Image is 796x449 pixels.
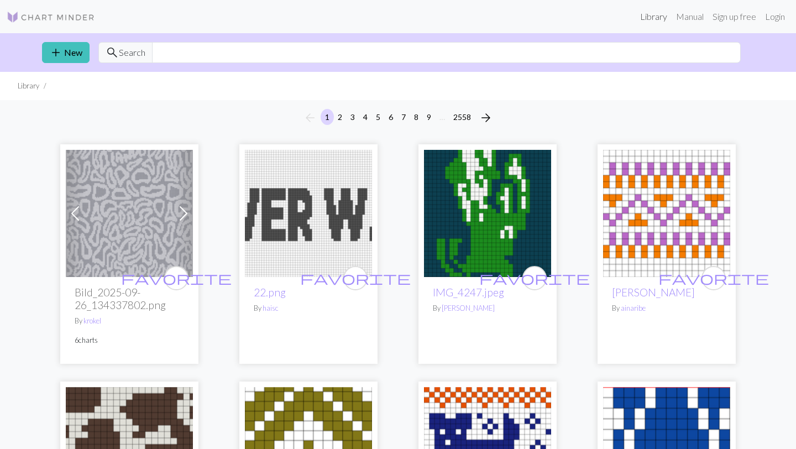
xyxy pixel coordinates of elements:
span: favorite [121,269,232,286]
span: arrow_forward [479,110,493,126]
a: krokel [83,316,101,325]
button: favourite [522,266,547,290]
span: favorite [300,269,411,286]
a: Library [636,6,672,28]
img: IMG_4247.jpeg [424,150,551,277]
button: favourite [701,266,726,290]
nav: Page navigation [299,109,497,127]
button: 1 [321,109,334,125]
span: search [106,45,119,60]
a: Login [761,6,789,28]
h2: Bild_2025-09-26_134337802.png [75,286,184,311]
li: Library [18,81,39,91]
img: Bild_2025-09-26_134337802.png [66,150,193,277]
p: By [254,303,363,314]
p: By [75,316,184,326]
a: [PERSON_NAME] [612,286,695,299]
i: favourite [300,267,411,289]
a: Bild_2025-09-26_134337802.png [66,207,193,217]
span: favorite [479,269,590,286]
button: 2558 [449,109,475,125]
span: add [49,45,62,60]
button: 4 [359,109,372,125]
span: favorite [658,269,769,286]
a: Jersei [603,207,730,217]
button: 3 [346,109,359,125]
p: By [612,303,721,314]
p: 6 charts [75,335,184,346]
button: 8 [410,109,423,125]
img: Logo [7,11,95,24]
button: 2 [333,109,347,125]
a: haisc [263,304,279,312]
button: 7 [397,109,410,125]
span: Search [119,46,145,59]
a: Sign up free [708,6,761,28]
button: 5 [371,109,385,125]
button: 6 [384,109,397,125]
button: favourite [164,266,188,290]
button: Next [475,109,497,127]
a: IMG_4247.jpeg [433,286,504,299]
a: New [42,42,90,63]
a: IMG_4247.jpeg [424,207,551,217]
button: favourite [343,266,368,290]
a: [PERSON_NAME] [442,304,495,312]
img: 22.png [245,150,372,277]
i: favourite [479,267,590,289]
i: favourite [658,267,769,289]
a: ainaribe [621,304,646,312]
img: Jersei [603,150,730,277]
a: 22.png [245,207,372,217]
a: 22.png [254,286,286,299]
p: By [433,303,542,314]
button: 9 [422,109,436,125]
a: Manual [672,6,708,28]
i: favourite [121,267,232,289]
i: Next [479,111,493,124]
